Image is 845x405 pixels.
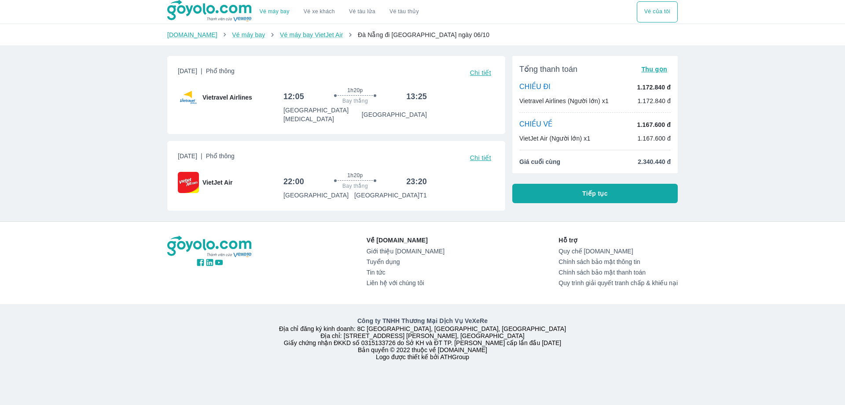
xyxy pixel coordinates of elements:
[637,97,671,105] p: 1.172.840 đ
[367,236,445,245] p: Về [DOMAIN_NAME]
[558,236,678,245] p: Hỗ trợ
[470,69,491,76] span: Chi tiết
[582,189,608,198] span: Tiếp tục
[470,154,491,161] span: Chi tiết
[637,1,678,22] div: choose transportation mode
[362,110,427,119] p: [GEOGRAPHIC_DATA]
[253,1,426,22] div: choose transportation mode
[260,8,290,15] a: Vé máy bay
[342,1,382,22] a: Vé tàu lửa
[304,8,335,15] a: Vé xe khách
[347,172,363,179] span: 1h20p
[519,97,609,105] p: Vietravel Airlines (Người lớn) x1
[512,184,678,203] button: Tiếp tục
[406,176,427,187] h6: 23:20
[202,178,232,187] span: VietJet Air
[519,157,560,166] span: Giá cuối cùng
[367,258,445,265] a: Tuyển dụng
[641,66,667,73] span: Thu gọn
[358,31,489,38] span: Đà Nẵng đi [GEOGRAPHIC_DATA] ngày 06/10
[638,157,671,166] span: 2.340.440 đ
[558,279,678,286] a: Quy trình giải quyết tranh chấp & khiếu nại
[406,91,427,102] h6: 13:25
[467,67,495,79] button: Chi tiết
[367,269,445,276] a: Tin tức
[201,67,202,74] span: |
[637,120,671,129] p: 1.167.600 đ
[558,269,678,276] a: Chính sách bảo mật thanh toán
[558,258,678,265] a: Chính sách bảo mật thông tin
[637,134,671,143] p: 1.167.600 đ
[354,191,427,200] p: [GEOGRAPHIC_DATA] T1
[178,67,235,79] span: [DATE]
[342,182,368,189] span: Bay thẳng
[283,91,304,102] h6: 12:05
[519,64,577,74] span: Tổng thanh toán
[467,152,495,164] button: Chi tiết
[519,134,590,143] p: VietJet Air (Người lớn) x1
[167,236,253,258] img: logo
[367,279,445,286] a: Liên hệ với chúng tôi
[167,31,217,38] a: [DOMAIN_NAME]
[283,191,349,200] p: [GEOGRAPHIC_DATA]
[206,67,235,74] span: Phổ thông
[637,1,678,22] button: Vé của tôi
[201,152,202,160] span: |
[206,152,235,160] span: Phổ thông
[283,176,304,187] h6: 22:00
[162,316,683,360] div: Địa chỉ đăng ký kinh doanh: 8C [GEOGRAPHIC_DATA], [GEOGRAPHIC_DATA], [GEOGRAPHIC_DATA] Địa chỉ: [...
[637,83,671,92] p: 1.172.840 đ
[169,316,676,325] p: Công ty TNHH Thương Mại Dịch Vụ VeXeRe
[167,30,678,39] nav: breadcrumb
[558,248,678,255] a: Quy chế [DOMAIN_NAME]
[342,97,368,104] span: Bay thẳng
[367,248,445,255] a: Giới thiệu [DOMAIN_NAME]
[347,87,363,94] span: 1h20p
[638,63,671,75] button: Thu gọn
[283,106,362,123] p: [GEOGRAPHIC_DATA] [MEDICAL_DATA]
[519,82,551,92] p: CHIỀU ĐI
[202,93,252,102] span: Vietravel Airlines
[519,120,553,130] p: CHIỀU VỀ
[232,31,265,38] a: Vé máy bay
[280,31,343,38] a: Vé máy bay VietJet Air
[382,1,426,22] button: Vé tàu thủy
[178,152,235,164] span: [DATE]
